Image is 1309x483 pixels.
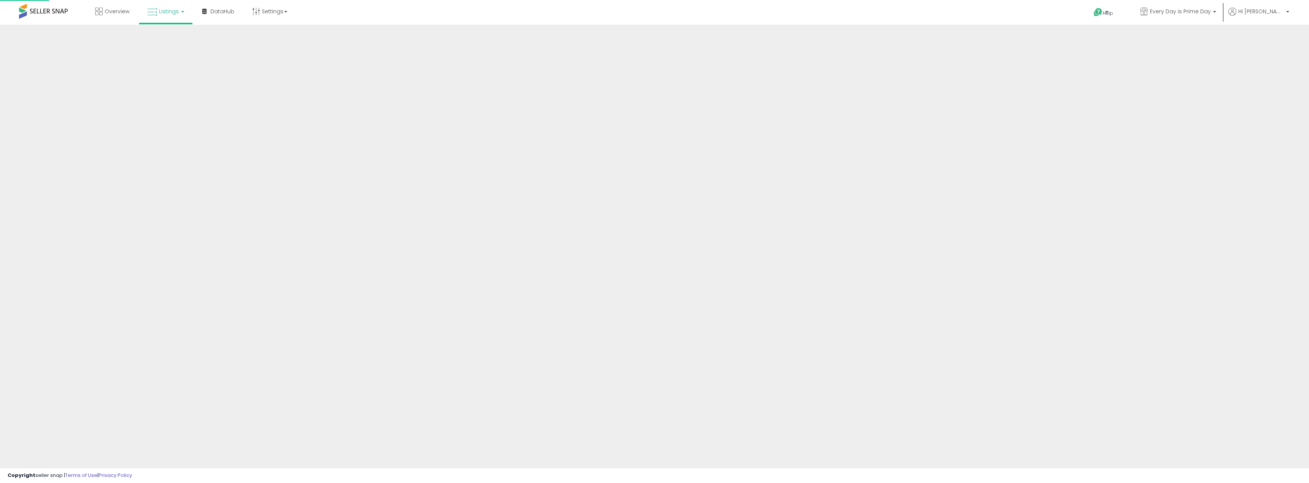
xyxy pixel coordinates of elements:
[1238,8,1284,15] span: Hi [PERSON_NAME]
[1150,8,1211,15] span: Every Day is Prime Day
[210,8,234,15] span: DataHub
[1228,8,1289,25] a: Hi [PERSON_NAME]
[1088,2,1128,25] a: Help
[105,8,129,15] span: Overview
[159,8,179,15] span: Listings
[1103,10,1113,16] span: Help
[1093,8,1103,17] i: Get Help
